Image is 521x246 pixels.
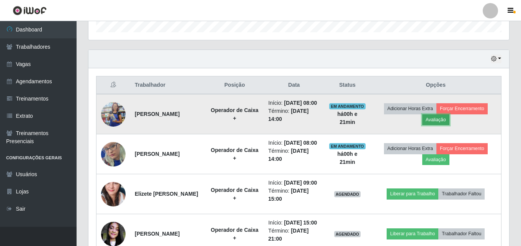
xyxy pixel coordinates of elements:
th: Status [324,76,370,94]
button: Avaliação [422,114,449,125]
span: AGENDADO [334,231,361,237]
span: AGENDADO [334,191,361,197]
th: Posição [206,76,264,94]
strong: Elizete [PERSON_NAME] [135,191,198,197]
img: 1703538078729.jpeg [101,168,126,220]
li: Início: [268,99,320,107]
strong: Operador de Caixa + [211,107,259,121]
button: Trabalhador Faltou [438,228,485,239]
span: EM ANDAMENTO [329,143,366,149]
img: 1751983105280.jpeg [101,127,126,180]
th: Opções [371,76,501,94]
time: [DATE] 15:00 [284,220,317,226]
button: Avaliação [422,154,449,165]
strong: Operador de Caixa + [211,147,259,161]
button: Forçar Encerramento [436,103,488,114]
th: Trabalhador [130,76,206,94]
button: Adicionar Horas Extra [384,143,436,154]
li: Término: [268,187,320,203]
strong: [PERSON_NAME] [135,231,180,237]
th: Data [264,76,324,94]
li: Término: [268,147,320,163]
time: [DATE] 08:00 [284,100,317,106]
img: 1705104978239.jpeg [101,86,126,142]
li: Início: [268,139,320,147]
strong: há 00 h e 21 min [337,151,357,165]
time: [DATE] 09:00 [284,180,317,186]
button: Liberar para Trabalho [387,188,438,199]
img: CoreUI Logo [13,6,47,15]
li: Término: [268,107,320,123]
button: Liberar para Trabalho [387,228,438,239]
strong: [PERSON_NAME] [135,151,180,157]
li: Início: [268,219,320,227]
span: EM ANDAMENTO [329,103,366,109]
button: Forçar Encerramento [436,143,488,154]
strong: [PERSON_NAME] [135,111,180,117]
button: Adicionar Horas Extra [384,103,436,114]
time: [DATE] 08:00 [284,140,317,146]
strong: Operador de Caixa + [211,227,259,241]
li: Início: [268,179,320,187]
li: Término: [268,227,320,243]
button: Trabalhador Faltou [438,188,485,199]
strong: há 00 h e 21 min [337,111,357,125]
strong: Operador de Caixa + [211,187,259,201]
